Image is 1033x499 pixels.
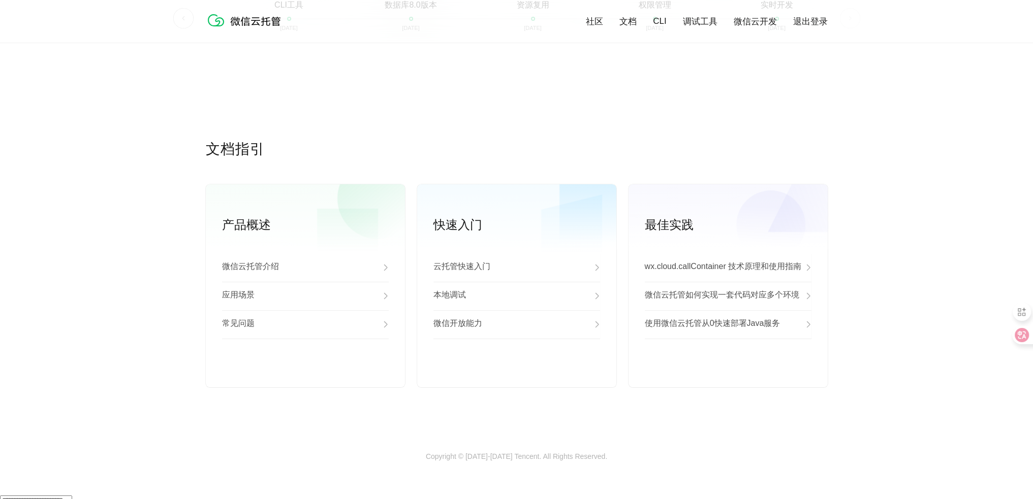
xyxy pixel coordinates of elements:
[222,366,389,375] a: 查看更多
[222,290,255,302] p: 应用场景
[645,282,811,310] a: 微信云托管如何实现一套代码对应多个环境
[206,140,828,160] p: 文档指引
[222,217,405,233] p: 产品概述
[793,16,828,27] a: 退出登录
[222,318,255,330] p: 常见问题
[206,10,287,30] img: 微信云托管
[653,16,666,26] a: CLI
[433,318,482,330] p: 微信开放能力
[433,290,466,302] p: 本地调试
[619,16,637,27] a: 文档
[683,16,717,27] a: 调试工具
[433,282,600,310] a: 本地调试
[645,253,811,282] a: wx.cloud.callContainer 技术原理和使用指南
[645,261,802,274] p: wx.cloud.callContainer 技术原理和使用指南
[206,23,287,32] a: 微信云托管
[222,261,279,274] p: 微信云托管介绍
[645,366,811,375] a: 查看更多
[645,310,811,339] a: 使用微信云托管从0快速部署Java服务
[645,217,828,233] p: 最佳实践
[222,282,389,310] a: 应用场景
[433,261,490,274] p: 云托管快速入门
[222,310,389,339] a: 常见问题
[433,253,600,282] a: 云托管快速入门
[586,16,603,27] a: 社区
[426,452,607,462] p: Copyright © [DATE]-[DATE] Tencent. All Rights Reserved.
[645,318,780,330] p: 使用微信云托管从0快速部署Java服务
[222,253,389,282] a: 微信云托管介绍
[734,16,777,27] a: 微信云开发
[433,310,600,339] a: 微信开放能力
[433,366,600,375] a: 查看更多
[645,290,799,302] p: 微信云托管如何实现一套代码对应多个环境
[433,217,616,233] p: 快速入门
